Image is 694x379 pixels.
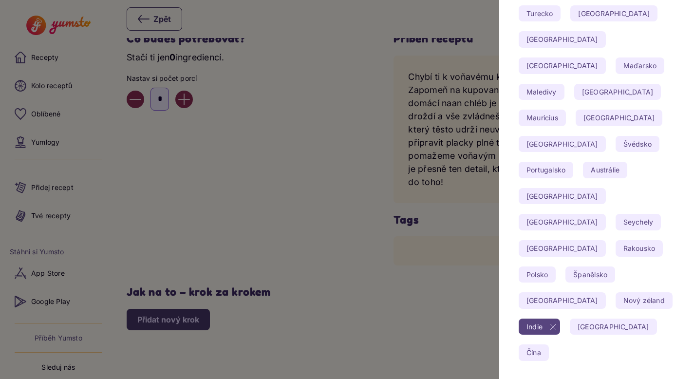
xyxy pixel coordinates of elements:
yumsto-tag: [GEOGRAPHIC_DATA] [570,5,657,22]
yumsto-tag: Rakousko [616,240,663,257]
yumsto-tag: Španělsko [565,266,615,283]
yumsto-tag: [GEOGRAPHIC_DATA] [519,214,606,230]
span: Indie [519,319,550,335]
yumsto-tag: [GEOGRAPHIC_DATA] [519,136,606,152]
yumsto-tag: [GEOGRAPHIC_DATA] [576,110,663,126]
yumsto-tag: [GEOGRAPHIC_DATA] [519,188,606,205]
yumsto-tag: Austrálie [583,162,627,178]
yumsto-tag: Portugalsko [519,162,573,178]
yumsto-tag: Švédsko [616,136,659,152]
yumsto-tag: Seychely [616,214,661,230]
yumsto-tag: Mauricius [519,110,566,126]
yumsto-tag: [GEOGRAPHIC_DATA] [570,319,657,335]
yumsto-tag: Maledivy [519,84,564,100]
yumsto-tag: Maďarsko [616,57,665,74]
yumsto-tag: Indie [519,319,560,335]
yumsto-tag: Polsko [519,266,556,283]
yumsto-tag: [GEOGRAPHIC_DATA] [519,57,606,74]
yumsto-tag: [GEOGRAPHIC_DATA] [574,84,661,100]
yumsto-tag: [GEOGRAPHIC_DATA] [519,31,606,48]
yumsto-tag: Turecko [519,5,561,22]
yumsto-tag: [GEOGRAPHIC_DATA] [519,292,606,309]
yumsto-tag: Čína [519,344,549,361]
yumsto-tag: Nový zéland [616,292,673,309]
yumsto-tag: [GEOGRAPHIC_DATA] [519,240,606,257]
